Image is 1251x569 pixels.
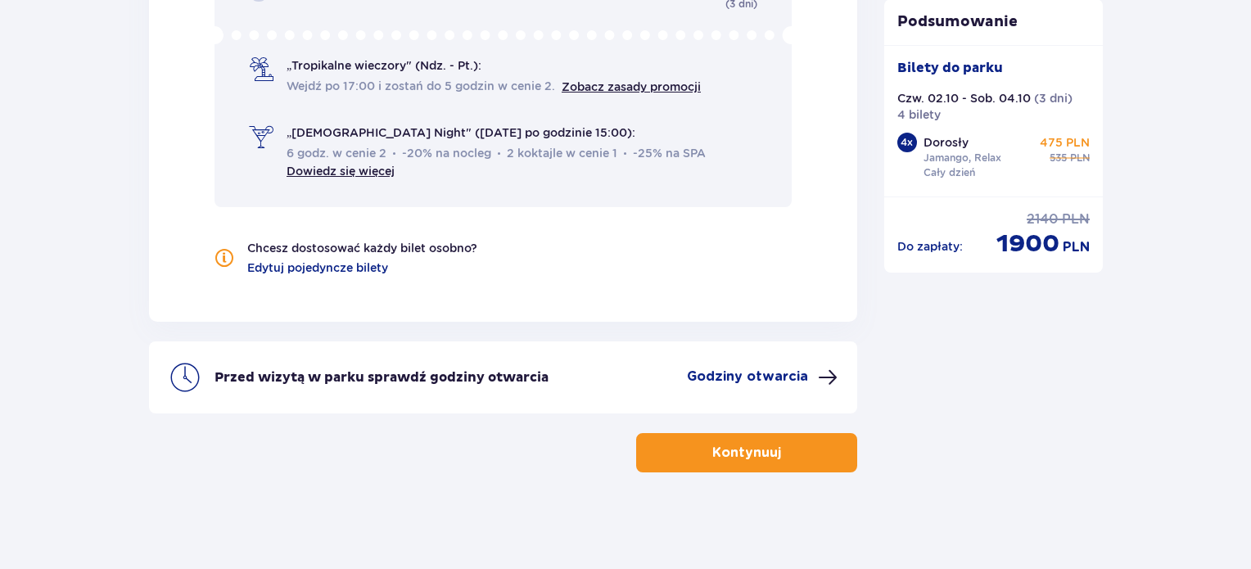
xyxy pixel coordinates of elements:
p: „Tropikalne wieczory" (Ndz. - Pt.): [287,57,481,74]
span: 2 koktajle w cenie 1 [498,145,617,161]
div: 4 x [897,133,917,152]
span: -20% na nocleg [393,145,491,161]
p: PLN [1062,210,1090,228]
button: Godziny otwarcia [687,368,838,387]
span: Wejdź po 17:00 i zostań do 5 godzin w cenie 2. [287,78,555,94]
p: PLN [1070,151,1090,165]
p: Podsumowanie [884,12,1104,32]
button: Kontynuuj [636,433,857,472]
p: Czw. 02.10 - Sob. 04.10 [897,90,1031,106]
span: -25% na SPA [624,145,706,161]
p: Chcesz dostosować każdy bilet osobno? [247,240,477,256]
p: 2140 [1027,210,1059,228]
p: PLN [1063,238,1090,256]
img: clock icon [169,361,201,394]
p: Do zapłaty : [897,238,963,255]
p: Cały dzień [924,165,975,180]
p: Kontynuuj [712,444,781,462]
p: 1900 [996,228,1059,260]
a: Dowiedz się więcej [287,165,395,178]
a: Edytuj pojedyncze bilety [247,260,388,276]
p: Przed wizytą w parku sprawdź godziny otwarcia [215,368,549,386]
p: „[DEMOGRAPHIC_DATA] Night" ([DATE] po godzinie 15:00): [287,124,635,141]
p: Bilety do parku [897,59,1003,77]
p: Dorosły [924,134,969,151]
span: 6 godz. w cenie 2 [287,145,386,161]
p: 535 [1050,151,1067,165]
p: Jamango, Relax [924,151,1001,165]
p: Godziny otwarcia [687,368,808,386]
a: Zobacz zasady promocji [562,80,701,93]
p: 475 PLN [1040,134,1090,151]
p: 4 bilety [897,106,941,123]
p: ( 3 dni ) [1034,90,1073,106]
